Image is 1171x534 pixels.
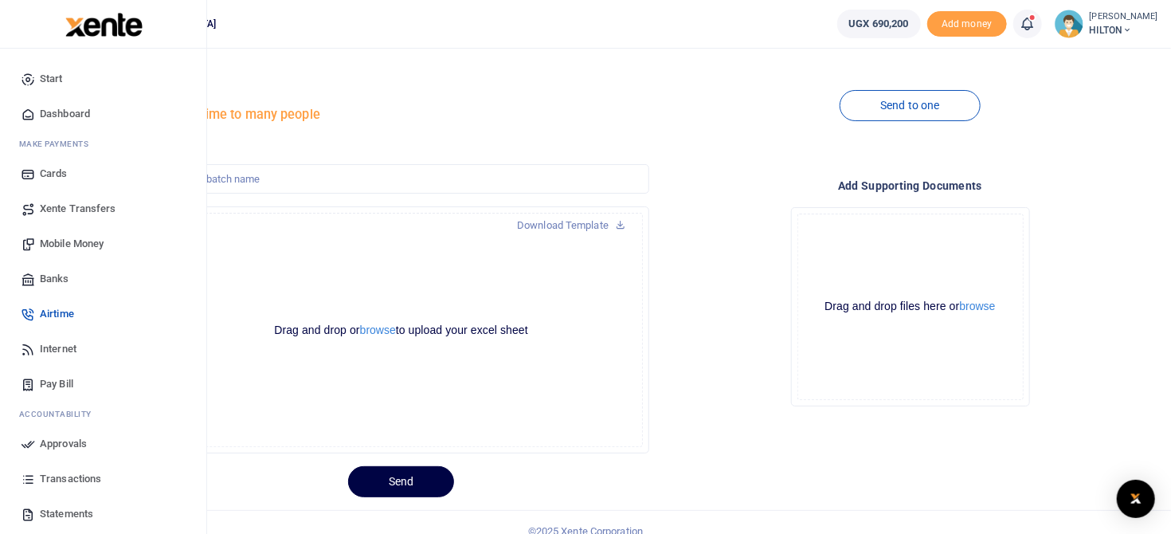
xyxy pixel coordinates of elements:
[1090,10,1158,24] small: [PERSON_NAME]
[798,299,1023,314] div: Drag and drop files here or
[40,376,73,392] span: Pay Bill
[13,96,194,132] a: Dashboard
[210,323,593,338] div: Drag and drop or to upload your excel sheet
[40,306,74,322] span: Airtime
[360,324,396,336] button: browse
[40,341,76,357] span: Internet
[13,61,194,96] a: Start
[153,107,649,123] h5: Send airtime to many people
[13,332,194,367] a: Internet
[13,402,194,426] li: Ac
[40,166,68,182] span: Cards
[40,106,90,122] span: Dashboard
[927,11,1007,37] li: Toup your wallet
[40,71,63,87] span: Start
[504,213,638,238] a: Download Template
[1055,10,1158,38] a: profile-user [PERSON_NAME] HILTON
[13,226,194,261] a: Mobile Money
[27,138,89,150] span: ake Payments
[40,506,93,522] span: Statements
[837,10,921,38] a: UGX 690,200
[13,296,194,332] a: Airtime
[927,11,1007,37] span: Add money
[40,471,101,487] span: Transactions
[153,206,649,454] div: File Uploader
[1117,480,1155,518] div: Open Intercom Messenger
[831,10,927,38] li: Wallet ballance
[348,466,454,497] button: Send
[927,17,1007,29] a: Add money
[1090,23,1158,37] span: HILTON
[40,236,104,252] span: Mobile Money
[13,497,194,532] a: Statements
[40,436,87,452] span: Approvals
[64,18,143,29] a: logo-small logo-large logo-large
[13,367,194,402] a: Pay Bill
[65,13,143,37] img: logo-large
[40,271,69,287] span: Banks
[13,461,194,497] a: Transactions
[13,132,194,156] li: M
[791,207,1030,406] div: File Uploader
[662,177,1158,194] h4: Add supporting Documents
[13,426,194,461] a: Approvals
[13,261,194,296] a: Banks
[1055,10,1083,38] img: profile-user
[13,191,194,226] a: Xente Transfers
[31,408,92,420] span: countability
[840,90,980,121] a: Send to one
[40,201,116,217] span: Xente Transfers
[960,300,996,312] button: browse
[13,156,194,191] a: Cards
[849,16,909,32] span: UGX 690,200
[153,164,649,194] input: Create a batch name
[153,81,649,99] h4: Airtime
